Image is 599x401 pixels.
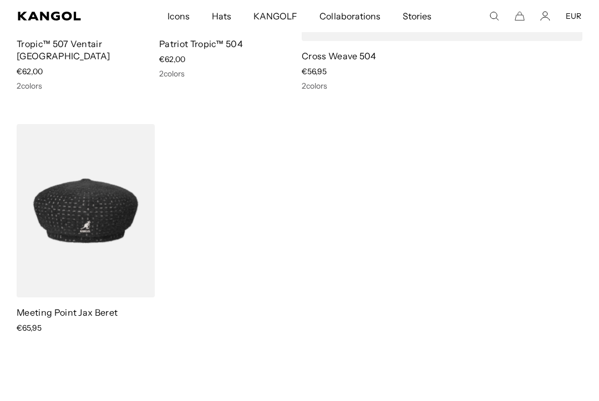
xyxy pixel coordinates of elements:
span: €56,95 [302,66,327,76]
button: Cart [515,11,525,21]
span: €62,00 [159,54,185,64]
span: €65,95 [17,323,42,333]
span: €62,00 [17,66,43,76]
button: EUR [566,11,581,21]
div: 2 colors [159,69,297,79]
a: Patriot Tropic™ 504 [159,38,243,49]
a: Kangol [18,12,110,20]
div: 2 colors [302,81,582,91]
summary: Search here [489,11,499,21]
a: Tropic™ 507 Ventair [GEOGRAPHIC_DATA] [17,38,110,61]
div: 2 colors [17,81,155,91]
img: Meeting Point Jax Beret [17,124,155,297]
a: Meeting Point Jax Beret [17,307,118,318]
a: Cross Weave 504 [302,50,377,61]
a: Account [540,11,550,21]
